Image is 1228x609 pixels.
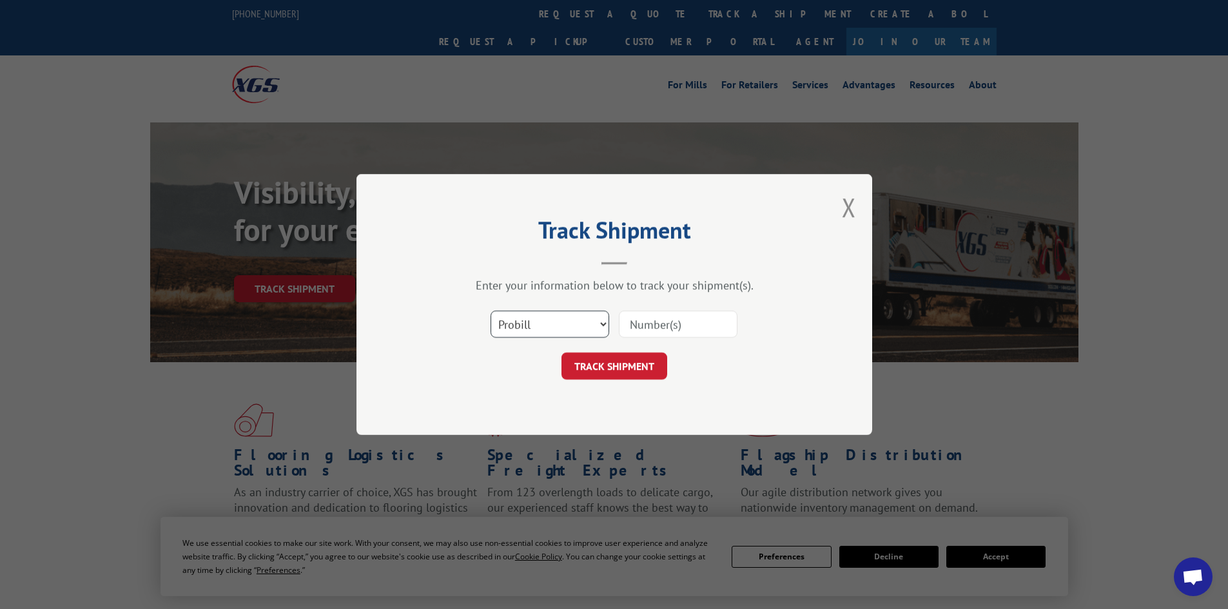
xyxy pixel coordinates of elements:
div: Open chat [1174,557,1213,596]
button: Close modal [842,190,856,224]
div: Enter your information below to track your shipment(s). [421,278,808,293]
input: Number(s) [619,311,737,338]
h2: Track Shipment [421,221,808,246]
button: TRACK SHIPMENT [561,353,667,380]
